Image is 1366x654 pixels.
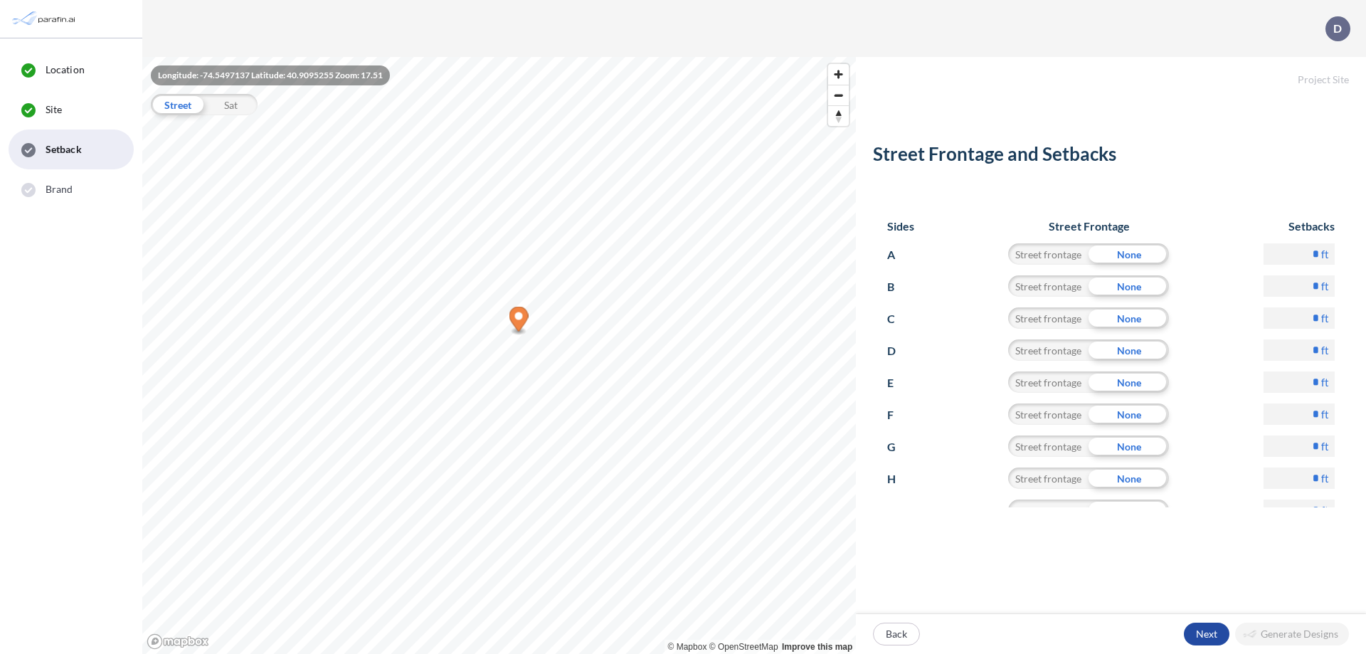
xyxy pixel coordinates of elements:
label: ft [1321,343,1329,357]
div: None [1089,275,1169,297]
p: D [887,339,914,362]
div: Street frontage [1008,339,1089,361]
h2: Street Frontage and Setbacks [873,143,1349,171]
div: Street frontage [1008,275,1089,297]
div: None [1089,404,1169,425]
a: OpenStreetMap [709,642,778,652]
div: Street frontage [1008,500,1089,521]
button: Next [1184,623,1229,645]
p: D [1333,22,1342,35]
button: Back [873,623,920,645]
div: Street frontage [1008,243,1089,265]
div: Street frontage [1008,404,1089,425]
div: None [1089,243,1169,265]
label: ft [1321,439,1329,453]
button: Reset bearing to north [828,105,849,126]
p: F [887,404,914,426]
h6: Street Frontage [995,219,1183,233]
div: None [1089,371,1169,393]
h5: Project Site [856,57,1366,86]
div: Street [151,94,204,115]
button: Zoom out [828,85,849,105]
p: I [887,500,914,522]
div: Longitude: -74.5497137 Latitude: 40.9095255 Zoom: 17.51 [151,65,390,85]
label: ft [1321,311,1329,325]
img: Parafin [11,6,80,32]
div: None [1089,468,1169,489]
span: Site [46,102,62,117]
p: A [887,243,914,266]
label: ft [1321,471,1329,485]
p: E [887,371,914,394]
button: Zoom in [828,64,849,85]
span: Brand [46,182,73,196]
label: ft [1321,279,1329,293]
span: Reset bearing to north [828,106,849,126]
div: Street frontage [1008,468,1089,489]
a: Improve this map [782,642,852,652]
a: Mapbox [668,642,707,652]
label: ft [1321,503,1329,517]
p: Back [886,627,907,641]
div: None [1089,307,1169,329]
label: ft [1321,407,1329,421]
p: Next [1196,627,1217,641]
span: Setback [46,142,82,157]
h6: Setbacks [1264,219,1335,233]
p: G [887,436,914,458]
div: None [1089,339,1169,361]
div: Sat [204,94,258,115]
label: ft [1321,375,1329,389]
p: C [887,307,914,330]
div: Street frontage [1008,436,1089,457]
p: B [887,275,914,298]
div: Street frontage [1008,307,1089,329]
canvas: Map [142,57,856,654]
div: Street frontage [1008,371,1089,393]
a: Mapbox homepage [147,633,209,650]
div: Map marker [509,307,529,336]
div: None [1089,436,1169,457]
div: None [1089,500,1169,521]
span: Location [46,63,85,77]
p: H [887,468,914,490]
h6: Sides [887,219,914,233]
label: ft [1321,247,1329,261]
